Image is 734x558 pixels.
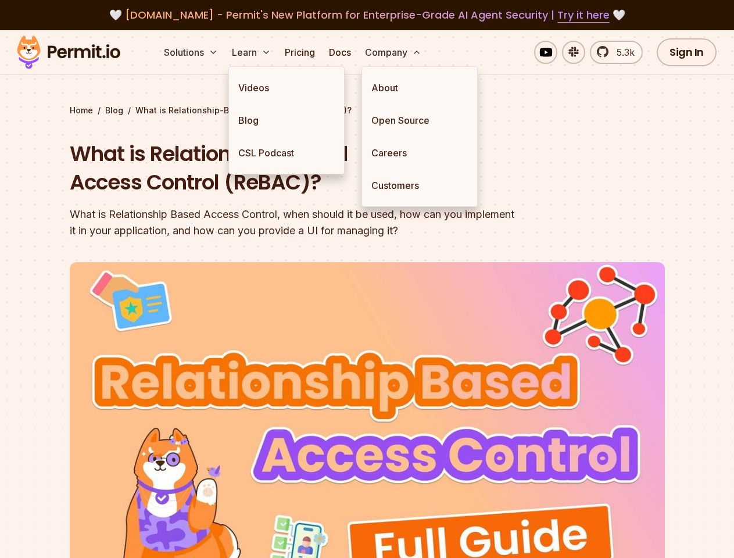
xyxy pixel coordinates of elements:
[229,137,344,169] a: CSL Podcast
[362,137,477,169] a: Careers
[362,169,477,202] a: Customers
[229,104,344,137] a: Blog
[229,71,344,104] a: Videos
[610,45,635,59] span: 5.3k
[557,8,610,23] a: Try it here
[362,71,477,104] a: About
[159,41,223,64] button: Solutions
[360,41,426,64] button: Company
[105,105,123,116] a: Blog
[657,38,717,66] a: Sign In
[324,41,356,64] a: Docs
[70,105,93,116] a: Home
[28,7,706,23] div: 🤍 🤍
[12,33,126,72] img: Permit logo
[125,8,610,22] span: [DOMAIN_NAME] - Permit's New Platform for Enterprise-Grade AI Agent Security |
[227,41,275,64] button: Learn
[590,41,643,64] a: 5.3k
[362,104,477,137] a: Open Source
[280,41,320,64] a: Pricing
[70,105,665,116] div: / /
[70,139,516,197] h1: What is Relationship-Based Access Control (ReBAC)?
[70,206,516,239] div: What is Relationship Based Access Control, when should it be used, how can you implement it in yo...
